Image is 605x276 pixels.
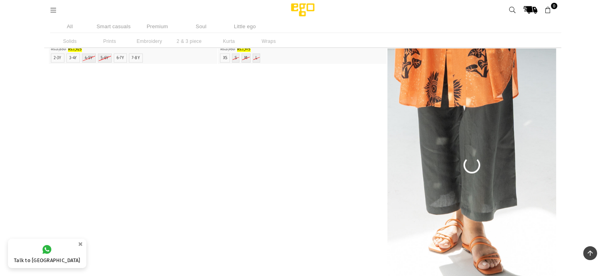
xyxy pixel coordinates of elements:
label: S [235,56,237,61]
li: Smart casuals [94,20,134,33]
li: 2 & 3 piece [169,35,209,48]
label: L [255,56,257,61]
span: Rs.1,925 [68,47,82,52]
li: Little ego [225,20,265,33]
label: 4-5Y [85,56,93,61]
button: × [76,237,85,251]
img: Ego [269,2,337,18]
label: 5-6Y [101,56,109,61]
li: Prints [90,35,130,48]
span: Rs.1,975 [237,47,251,52]
label: 6-7Y [117,56,124,61]
a: Search [505,3,519,17]
li: All [50,20,90,33]
li: Kurta [209,35,249,48]
span: Rs.3,850 [51,47,66,52]
a: Menu [47,7,61,13]
li: Soul [181,20,221,33]
label: XS [223,56,227,61]
span: Rs.3,950 [220,47,235,52]
li: Embroidery [130,35,169,48]
span: 0 [551,3,557,9]
label: 3-4Y [69,56,77,61]
a: 0 [541,3,555,17]
label: M [244,56,247,61]
li: Wraps [249,35,289,48]
li: Premium [138,20,177,33]
a: Talk to [GEOGRAPHIC_DATA] [8,239,86,268]
label: 7-8Y [132,56,140,61]
label: 2-3Y [54,56,62,61]
li: Solids [50,35,90,48]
